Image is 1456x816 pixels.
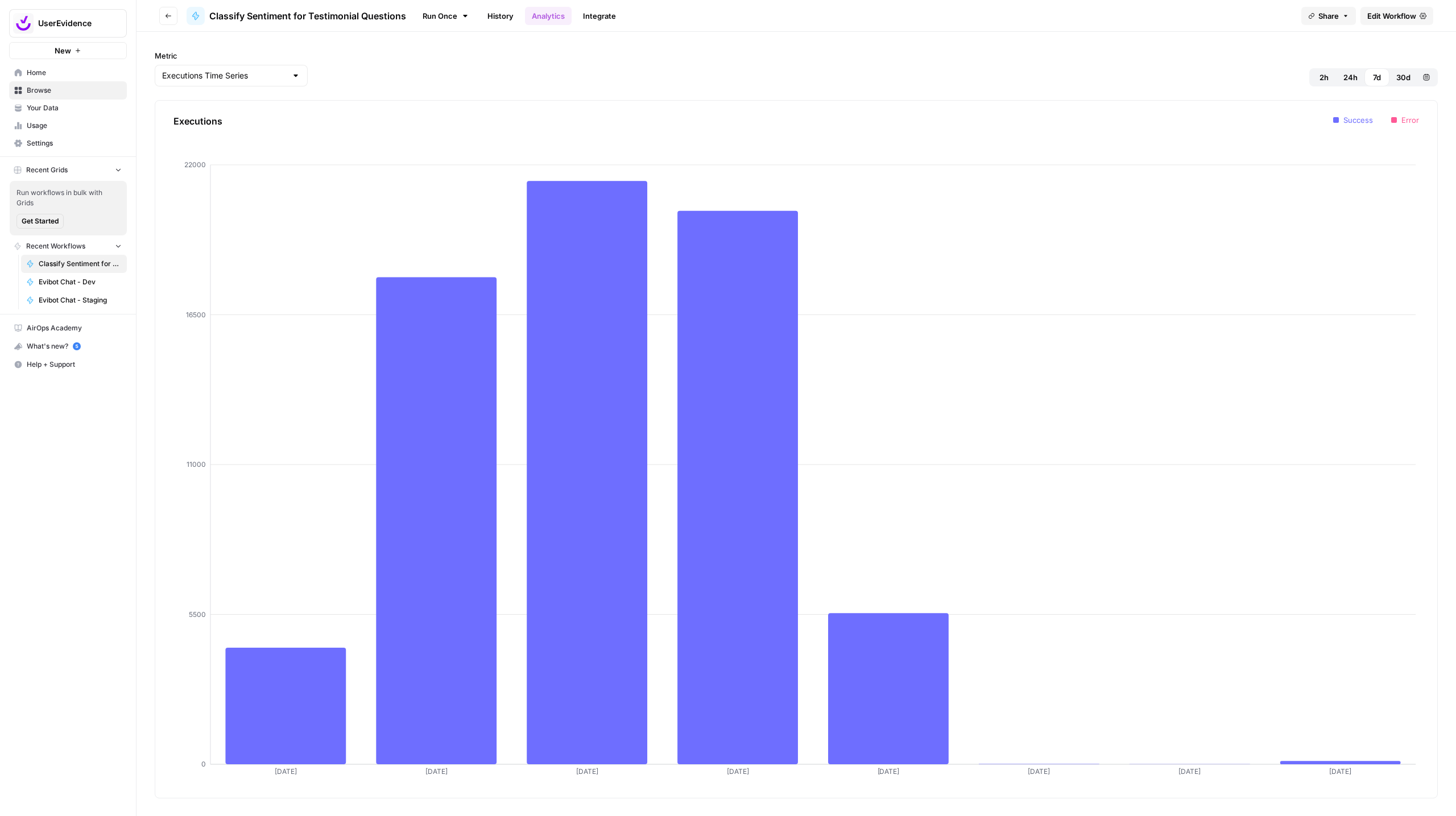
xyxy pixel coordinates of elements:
[1337,68,1364,86] button: 24h
[9,9,127,38] button: Workspace: UserEvidence
[27,323,122,333] span: AirOps Academy
[1028,767,1050,776] tspan: [DATE]
[481,7,520,25] a: History
[1389,68,1417,86] button: 30d
[1391,114,1419,126] li: Error
[9,99,127,117] a: Your Data
[1312,68,1337,86] button: 2h
[9,337,127,355] button: What's new? 5
[21,255,127,273] a: Classify Sentiment for Testimonial Questions
[9,161,127,179] button: Recent Grids
[1396,72,1410,83] span: 30d
[39,259,122,269] span: Classify Sentiment for Testimonial Questions
[727,767,749,776] tspan: [DATE]
[576,767,598,776] tspan: [DATE]
[27,121,122,131] span: Usage
[16,214,64,229] button: Get Started
[9,238,127,255] button: Recent Workflows
[1333,114,1373,126] li: Success
[425,767,448,776] tspan: [DATE]
[162,70,287,81] input: Executions Time Series
[275,767,297,776] tspan: [DATE]
[26,165,68,175] span: Recent Grids
[1301,7,1356,25] button: Share
[1179,767,1201,776] tspan: [DATE]
[201,760,206,769] tspan: 0
[27,68,122,78] span: Home
[21,273,127,291] a: Evibot Chat - Dev
[38,18,107,29] span: UserEvidence
[1330,767,1352,776] tspan: [DATE]
[21,291,127,309] a: Evibot Chat - Staging
[9,355,127,374] button: Help + Support
[189,610,206,619] tspan: 5500
[16,188,120,208] span: Run workflows in bulk with Grids
[22,216,59,226] span: Get Started
[75,343,78,349] text: 5
[1343,72,1358,83] span: 24h
[13,13,34,34] img: UserEvidence Logo
[1318,10,1339,22] span: Share
[186,310,206,319] tspan: 16500
[27,138,122,148] span: Settings
[9,134,127,152] a: Settings
[39,277,122,287] span: Evibot Chat - Dev
[73,342,81,350] a: 5
[9,42,127,59] button: New
[525,7,572,25] a: Analytics
[9,117,127,135] a: Usage
[209,9,406,23] span: Classify Sentiment for Testimonial Questions
[9,319,127,337] a: AirOps Academy
[184,160,206,169] tspan: 22000
[1319,72,1329,83] span: 2h
[187,460,206,469] tspan: 11000
[155,50,308,61] label: Metric
[1360,7,1433,25] a: Edit Workflow
[27,85,122,96] span: Browse
[26,241,85,251] span: Recent Workflows
[9,81,127,100] a: Browse
[878,767,900,776] tspan: [DATE]
[10,338,126,355] div: What's new?
[1373,72,1381,83] span: 7d
[55,45,71,56] span: New
[187,7,406,25] a: Classify Sentiment for Testimonial Questions
[1367,10,1416,22] span: Edit Workflow
[27,359,122,370] span: Help + Support
[27,103,122,113] span: Your Data
[9,64,127,82] a: Home
[576,7,623,25] a: Integrate
[39,295,122,305] span: Evibot Chat - Staging
[415,6,476,26] a: Run Once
